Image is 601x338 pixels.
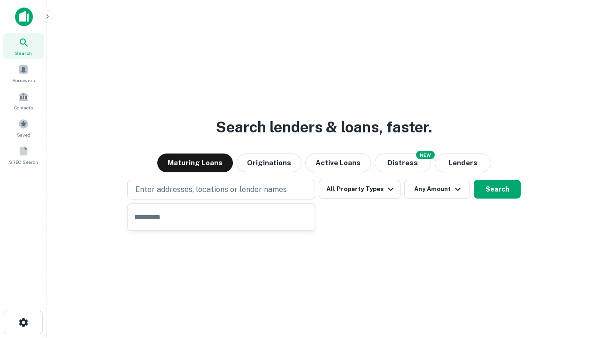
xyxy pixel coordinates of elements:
div: NEW [416,151,435,159]
button: All Property Types [319,180,401,199]
a: Search [3,33,44,59]
button: Search [474,180,521,199]
img: capitalize-icon.png [15,8,33,26]
button: Active Loans [305,154,371,172]
button: Search distressed loans with lien and other non-mortgage details. [375,154,431,172]
span: Contacts [14,104,33,111]
iframe: Chat Widget [554,263,601,308]
button: Lenders [435,154,491,172]
a: Saved [3,115,44,140]
span: Saved [17,131,31,138]
a: SREO Search [3,142,44,168]
button: Maturing Loans [157,154,233,172]
span: Borrowers [12,77,35,84]
span: Search [15,49,32,57]
span: SREO Search [9,158,38,166]
button: Any Amount [404,180,470,199]
button: Enter addresses, locations or lender names [127,180,315,200]
p: Enter addresses, locations or lender names [135,184,287,195]
a: Contacts [3,88,44,113]
h3: Search lenders & loans, faster. [216,116,432,138]
button: Originations [237,154,301,172]
a: Borrowers [3,61,44,86]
